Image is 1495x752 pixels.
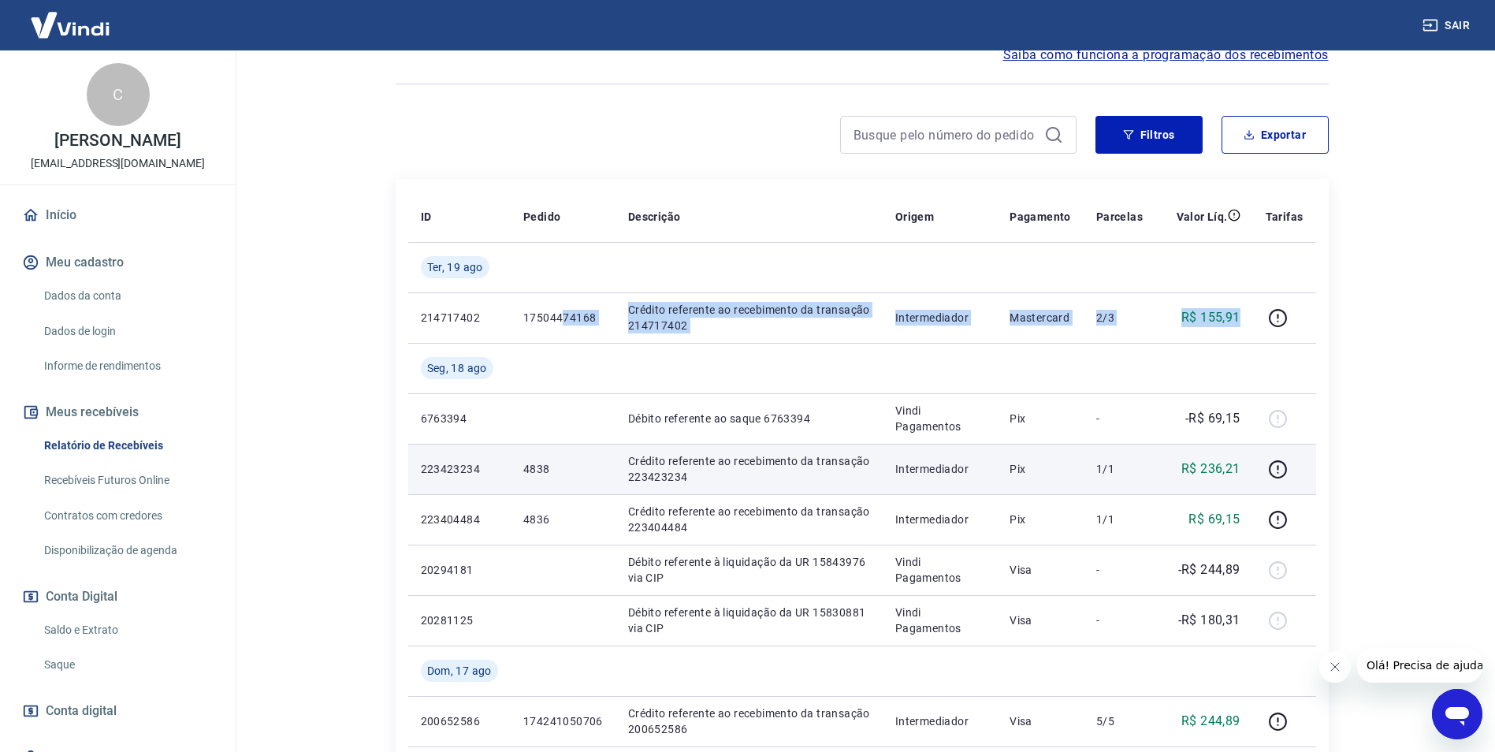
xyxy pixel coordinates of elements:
[1095,116,1203,154] button: Filtros
[1096,512,1143,527] p: 1/1
[895,605,984,636] p: Vindi Pagamentos
[1181,712,1240,731] p: R$ 244,89
[19,1,121,49] img: Vindi
[628,411,870,426] p: Débito referente ao saque 6763394
[895,512,984,527] p: Intermediador
[427,360,487,376] span: Seg, 18 ago
[1096,562,1143,578] p: -
[1010,461,1071,477] p: Pix
[38,430,217,462] a: Relatório de Recebíveis
[421,562,498,578] p: 20294181
[421,310,498,326] p: 214717402
[895,554,984,586] p: Vindi Pagamentos
[1222,116,1329,154] button: Exportar
[895,403,984,434] p: Vindi Pagamentos
[421,713,498,729] p: 200652586
[523,461,603,477] p: 4838
[421,209,432,225] p: ID
[1010,562,1071,578] p: Visa
[853,123,1038,147] input: Busque pelo número do pedido
[523,512,603,527] p: 4836
[895,209,934,225] p: Origem
[1096,209,1143,225] p: Parcelas
[1096,411,1143,426] p: -
[1266,209,1303,225] p: Tarifas
[421,411,498,426] p: 6763394
[31,155,205,172] p: [EMAIL_ADDRESS][DOMAIN_NAME]
[1432,689,1482,739] iframe: Botão para abrir a janela de mensagens
[895,310,984,326] p: Intermediador
[1357,648,1482,683] iframe: Mensagem da empresa
[1178,611,1240,630] p: -R$ 180,31
[523,209,560,225] p: Pedido
[628,705,870,737] p: Crédito referente ao recebimento da transação 200652586
[1096,713,1143,729] p: 5/5
[1010,310,1071,326] p: Mastercard
[87,63,150,126] div: C
[421,612,498,628] p: 20281125
[427,259,483,275] span: Ter, 19 ago
[9,11,132,24] span: Olá! Precisa de ajuda?
[523,310,603,326] p: 17504474168
[38,280,217,312] a: Dados da conta
[1177,209,1228,225] p: Valor Líq.
[1003,46,1329,65] a: Saiba como funciona a programação dos recebimentos
[1188,510,1240,529] p: R$ 69,15
[38,350,217,382] a: Informe de rendimentos
[38,315,217,348] a: Dados de login
[628,302,870,333] p: Crédito referente ao recebimento da transação 214717402
[19,395,217,430] button: Meus recebíveis
[38,649,217,681] a: Saque
[628,605,870,636] p: Débito referente à liquidação da UR 15830881 via CIP
[421,461,498,477] p: 223423234
[38,614,217,646] a: Saldo e Extrato
[1096,310,1143,326] p: 2/3
[19,579,217,614] button: Conta Digital
[1096,461,1143,477] p: 1/1
[1010,209,1071,225] p: Pagamento
[19,245,217,280] button: Meu cadastro
[38,500,217,532] a: Contratos com credores
[1181,308,1240,327] p: R$ 155,91
[1178,560,1240,579] p: -R$ 244,89
[1419,11,1476,40] button: Sair
[1010,612,1071,628] p: Visa
[19,198,217,233] a: Início
[421,512,498,527] p: 223404484
[38,534,217,567] a: Disponibilização de agenda
[1010,713,1071,729] p: Visa
[1319,651,1351,683] iframe: Fechar mensagem
[628,504,870,535] p: Crédito referente ao recebimento da transação 223404484
[427,663,492,679] span: Dom, 17 ago
[1096,612,1143,628] p: -
[628,554,870,586] p: Débito referente à liquidação da UR 15843976 via CIP
[46,700,117,722] span: Conta digital
[38,464,217,497] a: Recebíveis Futuros Online
[1010,512,1071,527] p: Pix
[895,461,984,477] p: Intermediador
[1181,460,1240,478] p: R$ 236,21
[1010,411,1071,426] p: Pix
[628,209,681,225] p: Descrição
[19,694,217,728] a: Conta digital
[54,132,180,149] p: [PERSON_NAME]
[1185,409,1240,428] p: -R$ 69,15
[628,453,870,485] p: Crédito referente ao recebimento da transação 223423234
[895,713,984,729] p: Intermediador
[523,713,603,729] p: 174241050706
